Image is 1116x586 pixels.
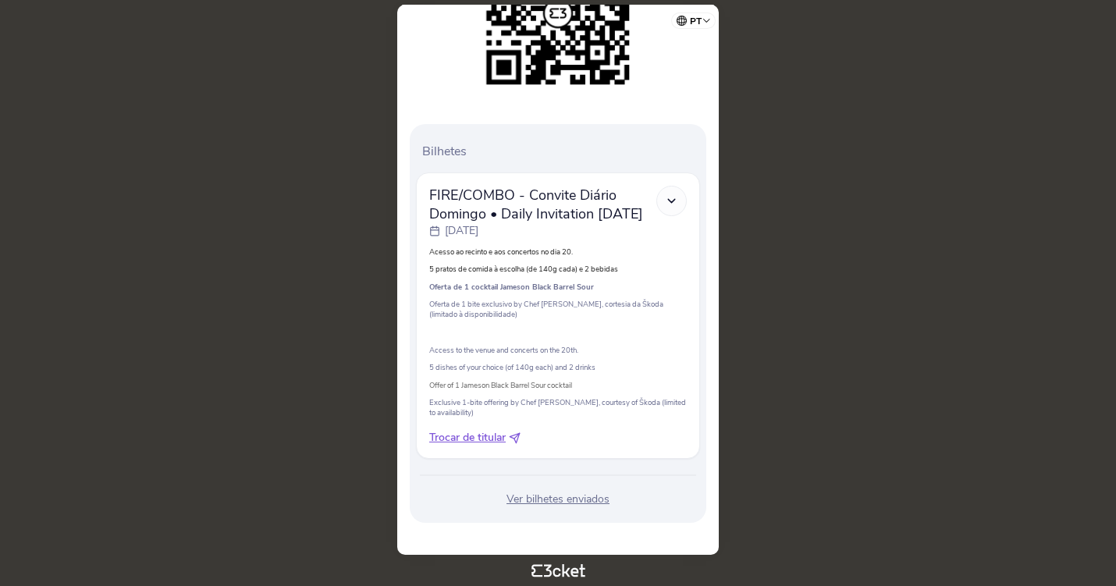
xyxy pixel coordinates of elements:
[429,380,572,390] span: Offer of 1 Jameson Black Barrel Sour cocktail
[429,282,594,292] strong: Oferta de 1 cocktail Jameson Black Barrel Sour
[429,186,656,223] span: FIRE/COMBO - Convite Diário Domingo • Daily Invitation [DATE]
[445,223,478,239] p: [DATE]
[429,397,687,417] p: Exclusive 1-bite offering by Chef [PERSON_NAME], courtesy of Škoda (limited to availability)
[429,299,687,319] p: Oferta de 1 bite exclusivo by Chef [PERSON_NAME], cortesia da Škoda (limitado à disponibilidade)
[429,430,506,446] span: Trocar de titular
[429,345,687,355] p: Access to the venue and concerts on the 20th.
[422,143,700,160] p: Bilhetes
[429,362,687,372] p: 5 dishes of your choice (of 140g each) and 2 drinks
[416,492,700,507] div: Ver bilhetes enviados
[429,247,573,257] span: Acesso ao recinto e aos concertos no dia 20.
[429,264,618,274] span: 5 pratos de comida à escolha (de 140g cada) e 2 bebidas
